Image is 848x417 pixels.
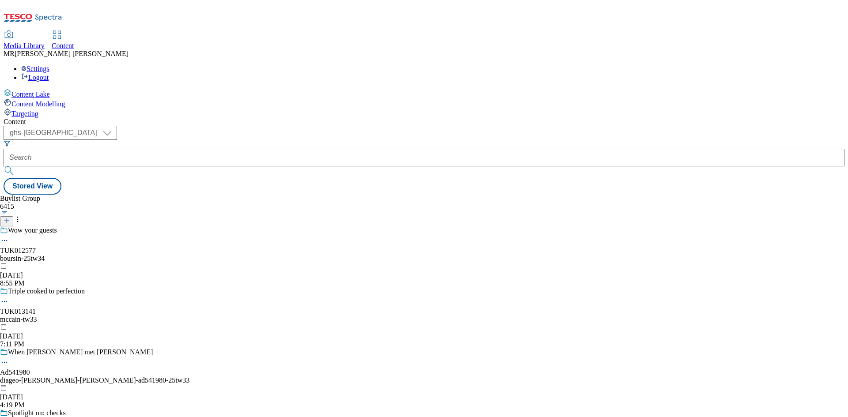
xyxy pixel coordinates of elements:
[4,118,844,126] div: Content
[8,409,66,417] div: Spotlight on: checks
[11,100,65,108] span: Content Modelling
[8,348,153,356] div: When [PERSON_NAME] met [PERSON_NAME]
[4,31,45,50] a: Media Library
[21,74,49,81] a: Logout
[11,110,38,117] span: Targeting
[52,31,74,50] a: Content
[11,90,50,98] span: Content Lake
[4,98,844,108] a: Content Modelling
[4,149,844,166] input: Search
[8,287,85,295] div: Triple cooked to perfection
[4,42,45,49] span: Media Library
[8,226,57,234] div: Wow your guests
[4,140,11,147] svg: Search Filters
[4,89,844,98] a: Content Lake
[4,178,61,195] button: Stored View
[4,108,844,118] a: Targeting
[15,50,129,57] span: [PERSON_NAME] [PERSON_NAME]
[4,50,15,57] span: MR
[21,65,49,72] a: Settings
[52,42,74,49] span: Content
